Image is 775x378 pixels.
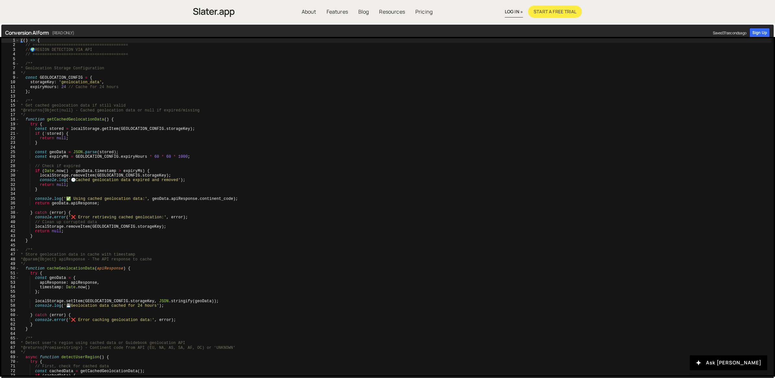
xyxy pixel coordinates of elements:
div: 24 [1,145,19,150]
div: 51 [1,271,19,276]
div: 6 [1,62,19,66]
div: 35 [1,197,19,201]
div: 67 [1,346,19,350]
div: 17 [1,113,19,117]
div: 5 [1,57,19,62]
div: 68 [1,350,19,355]
div: 41 [1,224,19,229]
a: log in » [505,6,523,17]
div: 26 [1,155,19,159]
div: 48 [1,257,19,262]
div: 36 [1,201,19,206]
div: 53 [1,281,19,285]
div: 4 [1,52,19,57]
div: 37 [1,206,19,211]
div: 8 [1,71,19,75]
div: 16 [1,108,19,113]
div: 27 [1,159,19,164]
a: Start a free trial [528,6,582,18]
div: 62 [1,322,19,327]
div: 40 [1,220,19,224]
div: 1 [1,38,19,43]
div: 73 [1,373,19,378]
div: 64 [1,332,19,336]
a: Features [321,6,353,18]
div: 21 [1,132,19,136]
div: 45 [1,243,19,248]
div: 61 [1,318,19,322]
div: 38 [1,211,19,215]
div: 28 [1,164,19,168]
div: 47 [1,252,19,257]
div: 23 [1,141,19,145]
div: 20 [1,127,19,131]
div: 54 [1,285,19,290]
div: 57 [1,299,19,304]
div: 49 [1,262,19,266]
div: 7 [1,66,19,71]
div: 66 [1,341,19,345]
div: 33 [1,187,19,192]
div: 50 [1,266,19,271]
div: 46 [1,248,19,252]
div: 15 [1,103,19,108]
a: Sign Up [749,28,770,38]
div: 13 [1,94,19,99]
button: Ask [PERSON_NAME] [690,355,767,370]
div: 72 [1,369,19,373]
div: 32 [1,183,19,187]
div: 63 [1,327,19,331]
a: Resources [374,6,410,18]
a: Pricing [410,6,438,18]
div: 69 [1,355,19,360]
div: 12 [1,89,19,94]
div: 42 [1,229,19,234]
div: 11 [1,85,19,89]
div: 43 [1,234,19,238]
div: 18 [1,117,19,122]
div: 65 [1,336,19,341]
div: 39 [1,215,19,220]
div: 31 seconds ago [723,30,746,36]
div: 14 [1,99,19,103]
div: 60 [1,313,19,317]
div: 52 [1,276,19,280]
div: 30 [1,173,19,178]
img: Slater is an modern coding environment with an inbuilt AI tool. Get custom code quickly with no c... [193,6,235,19]
div: 70 [1,360,19,364]
a: home [193,5,235,19]
div: 31 [1,178,19,182]
div: 19 [1,122,19,127]
div: 44 [1,238,19,243]
a: About [296,6,321,18]
div: 22 [1,136,19,141]
div: 58 [1,304,19,308]
h1: Conversion AI Form [5,29,746,37]
div: 59 [1,308,19,313]
div: 9 [1,75,19,80]
div: 3 [1,48,19,52]
div: 2 [1,43,19,47]
a: Blog [353,6,374,18]
div: 29 [1,169,19,173]
div: 10 [1,80,19,85]
div: 25 [1,150,19,155]
div: 56 [1,294,19,299]
div: 55 [1,290,19,294]
div: Saved [710,30,746,36]
div: 34 [1,192,19,196]
small: (READ ONLY) [52,29,75,37]
div: 71 [1,364,19,369]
